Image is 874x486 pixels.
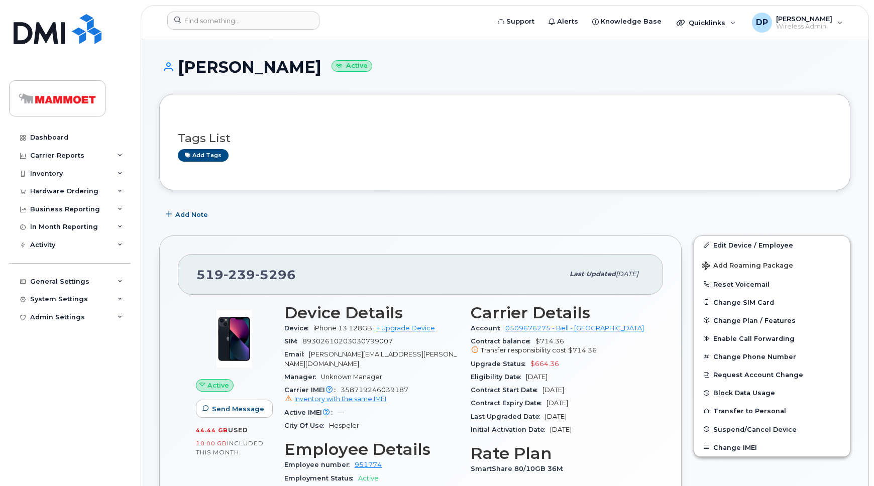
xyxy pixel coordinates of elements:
span: Manager [284,373,321,381]
span: 519 [196,267,296,282]
button: Reset Voicemail [694,275,850,293]
button: Request Account Change [694,366,850,384]
button: Change IMEI [694,438,850,456]
span: Last Upgraded Date [471,413,545,420]
span: Suspend/Cancel Device [713,425,797,433]
span: Change Plan / Features [713,316,796,324]
button: Change Phone Number [694,347,850,366]
span: 89302610203030799007 [302,337,393,345]
button: Transfer to Personal [694,402,850,420]
span: City Of Use [284,422,329,429]
h3: Carrier Details [471,304,645,322]
span: — [338,409,344,416]
span: Last updated [570,270,616,278]
span: $714.36 [471,337,645,355]
span: Contract Expiry Date [471,399,547,407]
button: Block Data Usage [694,384,850,402]
span: 10.00 GB [196,440,227,447]
span: used [228,426,248,434]
span: Carrier IMEI [284,386,341,394]
a: 0509676275 - Bell - [GEOGRAPHIC_DATA] [505,324,644,332]
h1: [PERSON_NAME] [159,58,850,76]
span: 239 [224,267,255,282]
small: Active [332,60,372,72]
span: Active [358,474,379,482]
span: [DATE] [526,373,548,381]
span: Add Roaming Package [702,262,793,271]
span: Active IMEI [284,409,338,416]
span: Email [284,350,309,358]
img: image20231002-3703462-1ig824h.jpeg [204,309,264,369]
a: 951774 [355,461,382,468]
h3: Tags List [178,132,832,145]
h3: Employee Details [284,440,459,458]
span: Add Note [175,210,208,219]
button: Add Roaming Package [694,255,850,275]
span: Eligibility Date [471,373,526,381]
span: [DATE] [542,386,564,394]
button: Change Plan / Features [694,311,850,329]
a: Inventory with the same IMEI [284,395,386,403]
button: Enable Call Forwarding [694,329,850,347]
span: iPhone 13 128GB [313,324,372,332]
a: Edit Device / Employee [694,236,850,254]
button: Add Note [159,205,216,223]
span: Device [284,324,313,332]
span: Inventory with the same IMEI [294,395,386,403]
span: Enable Call Forwarding [713,335,795,342]
h3: Device Details [284,304,459,322]
span: [DATE] [616,270,638,278]
span: 5296 [255,267,296,282]
span: included this month [196,439,264,456]
span: [DATE] [545,413,567,420]
a: + Upgrade Device [376,324,435,332]
iframe: Messenger Launcher [830,442,866,478]
a: Add tags [178,149,229,162]
span: Contract balance [471,337,535,345]
span: Upgrade Status [471,360,530,368]
span: Initial Activation Date [471,426,550,433]
span: [DATE] [547,399,568,407]
h3: Rate Plan [471,444,645,462]
span: $714.36 [568,346,597,354]
span: Employee number [284,461,355,468]
span: $664.36 [530,360,559,368]
span: Unknown Manager [321,373,382,381]
span: SIM [284,337,302,345]
span: Account [471,324,505,332]
span: Transfer responsibility cost [481,346,566,354]
span: Active [207,381,229,390]
span: Employment Status [284,474,358,482]
span: [PERSON_NAME][EMAIL_ADDRESS][PERSON_NAME][DOMAIN_NAME] [284,350,457,367]
span: 44.44 GB [196,427,228,434]
span: 358719246039187 [284,386,459,404]
span: SmartShare 80/10GB 36M [471,465,568,472]
span: Hespeler [329,422,359,429]
button: Suspend/Cancel Device [694,420,850,438]
button: Send Message [196,400,273,418]
span: Send Message [212,404,264,414]
span: [DATE] [550,426,572,433]
span: Contract Start Date [471,386,542,394]
button: Change SIM Card [694,293,850,311]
